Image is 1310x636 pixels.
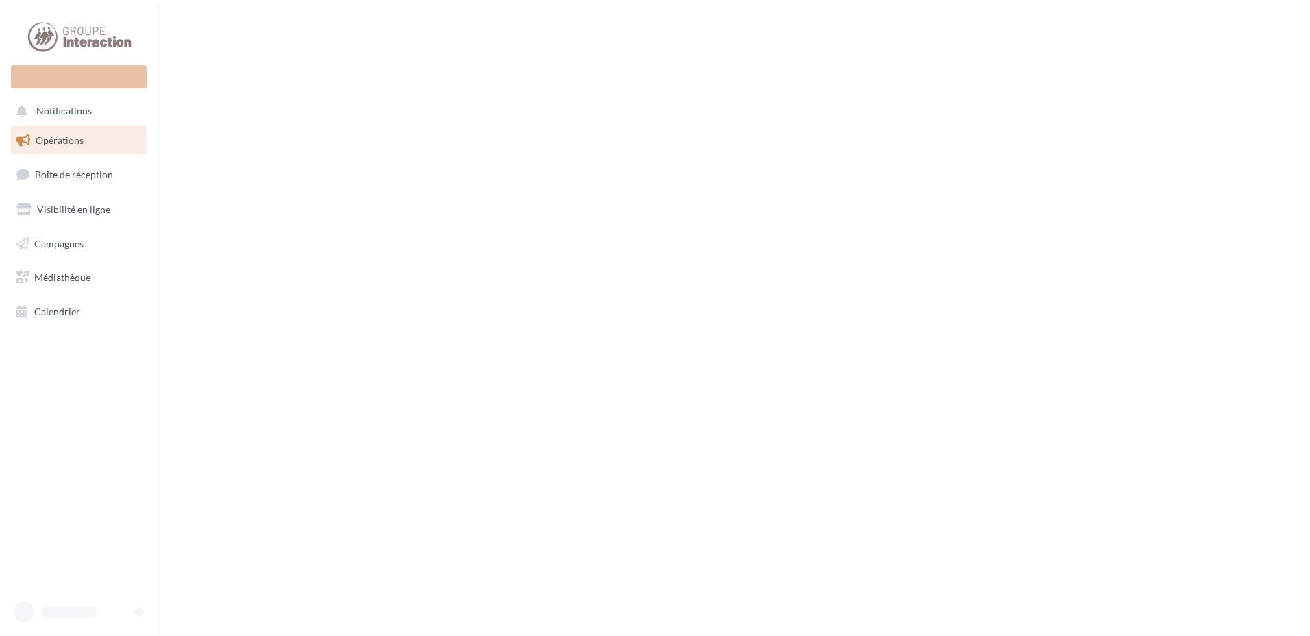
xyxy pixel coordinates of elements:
[34,237,84,249] span: Campagnes
[8,230,149,258] a: Campagnes
[36,134,84,146] span: Opérations
[8,297,149,326] a: Calendrier
[37,204,110,215] span: Visibilité en ligne
[34,271,90,283] span: Médiathèque
[35,169,113,180] span: Boîte de réception
[8,195,149,224] a: Visibilité en ligne
[11,65,147,88] div: Nouvelle campagne
[34,306,80,317] span: Calendrier
[8,160,149,189] a: Boîte de réception
[8,126,149,155] a: Opérations
[36,106,92,117] span: Notifications
[8,263,149,292] a: Médiathèque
